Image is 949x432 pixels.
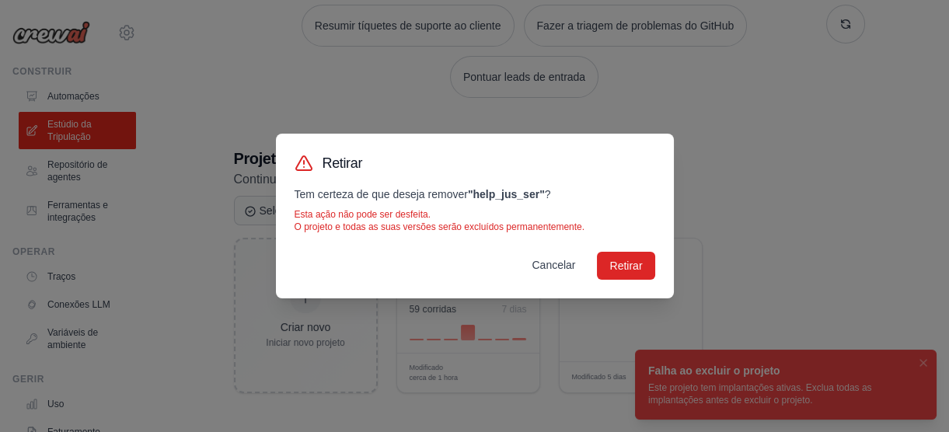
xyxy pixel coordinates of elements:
p: O projeto e todas as suas versões serão excluídos permanentemente. [295,221,655,233]
p: Tem certeza de que deseja remover ? [295,186,655,202]
h3: Retirar [323,152,363,174]
button: Retirar [597,252,654,280]
strong: "help_jus_ser" [468,188,545,200]
button: Cancelar [519,251,588,279]
p: Esta ação não pode ser desfeita. [295,208,655,221]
